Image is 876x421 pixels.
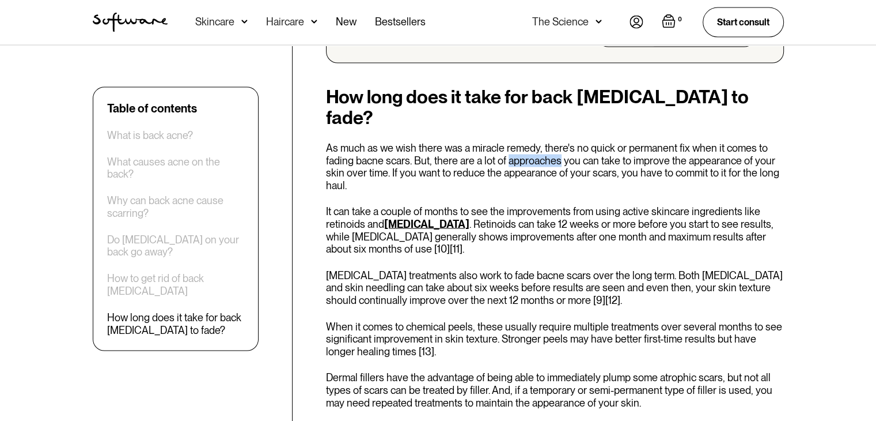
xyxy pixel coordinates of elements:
a: home [93,13,168,32]
div: Table of contents [107,101,197,115]
a: What is back acne? [107,129,193,141]
a: How to get rid of back [MEDICAL_DATA] [107,272,244,297]
a: Why can back acne cause scarring? [107,194,244,219]
p: It can take a couple of months to see the improvements from using active skincare ingredients lik... [326,205,784,255]
a: [MEDICAL_DATA] [384,218,469,230]
img: arrow down [596,16,602,28]
h2: How long does it take for back [MEDICAL_DATA] to fade? [326,87,784,128]
p: As much as we wish there was a miracle remedy, there's no quick or permanent fix when it comes to... [326,142,784,191]
div: Haircare [266,16,304,28]
img: arrow down [311,16,317,28]
img: Software Logo [93,13,168,32]
a: What causes acne on the back? [107,155,244,180]
div: 0 [676,14,684,25]
p: [MEDICAL_DATA] treatments also work to fade bacne scars over the long term. Both [MEDICAL_DATA] a... [326,269,784,307]
a: Start consult [703,7,784,37]
a: Open empty cart [662,14,684,31]
a: How long does it take for back [MEDICAL_DATA] to fade? [107,311,244,336]
p: Dermal fillers have the advantage of being able to immediately plump some atrophic scars, but not... [326,371,784,409]
div: Skincare [195,16,234,28]
p: When it comes to chemical peels, these usually require multiple treatments over several months to... [326,321,784,358]
img: arrow down [241,16,248,28]
div: The Science [532,16,589,28]
a: Do [MEDICAL_DATA] on your back go away? [107,233,244,258]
